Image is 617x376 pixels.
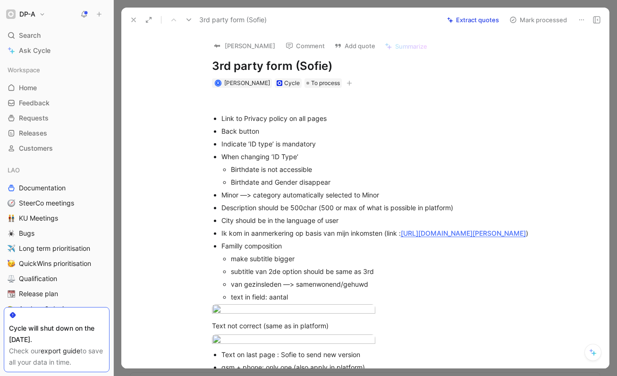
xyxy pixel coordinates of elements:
[221,139,539,149] div: Indicate ‘ID type’ is mandatory
[6,258,17,269] button: 🥳
[19,98,50,108] span: Feedback
[4,226,110,240] a: 🕷️Bugs
[4,8,48,21] button: DP-ADP-A
[8,260,15,267] img: 🥳
[8,65,40,75] span: Workspace
[199,14,267,26] span: 3rd party form (Sofie)
[4,241,110,256] a: ✈️Long term prioritisation
[8,199,15,207] img: 🧭
[4,28,110,43] div: Search
[19,244,90,253] span: Long term prioritisation
[41,347,80,355] a: export guide
[19,198,74,208] span: SteerCo meetings
[221,350,539,359] div: Text on last page : Sofie to send new version
[4,211,110,225] a: 👬KU Meetings
[231,254,539,264] div: make subtitle bigger
[8,214,15,222] img: 👬
[8,245,15,252] img: ✈️
[4,287,110,301] a: 📆Release plan
[19,183,66,193] span: Documentation
[311,78,340,88] span: To process
[215,80,220,85] div: B
[19,45,51,56] span: Ask Cycle
[4,256,110,271] a: 🥳QuickWins prioritisation
[6,303,17,315] button: 🎨
[395,42,427,51] span: Summarize
[281,39,329,52] button: Comment
[330,39,380,52] button: Add quote
[221,362,539,372] div: gsm + phone: only one (also apply in platform)
[221,228,539,238] div: Ik kom in aanmerkering op basis van mijn inkomsten (link : )
[221,203,539,213] div: Description should be 500char (500 or max of what is possible in platform)
[4,126,110,140] a: Releases
[6,9,16,19] img: DP-A
[4,272,110,286] a: ⚖️Qualification
[6,228,17,239] button: 🕷️
[8,275,15,282] img: ⚖️
[4,141,110,155] a: Customers
[4,163,110,316] div: LAODocumentation🧭SteerCo meetings👬KU Meetings🕷️Bugs✈️Long term prioritisation🥳QuickWins prioritis...
[9,323,104,345] div: Cycle will shut down on the [DATE].
[4,81,110,95] a: Home
[284,78,300,88] div: Cycle
[19,113,49,123] span: Requests
[19,128,47,138] span: Releases
[505,13,571,26] button: Mark processed
[212,334,375,347] img: CleanShot 2025-08-28 at 15.17.22.png
[8,230,15,237] img: 🕷️
[443,13,503,26] button: Extract quotes
[4,181,110,195] a: Documentation
[19,259,91,268] span: QuickWins prioritisation
[4,163,110,177] div: LAO
[212,321,539,331] div: Text not correct (same as in platform)
[231,279,539,289] div: van gezinsleden —> samenwonend/gehuwd
[6,243,17,254] button: ✈️
[8,290,15,298] img: 📆
[221,152,539,162] div: When changing ‘ID Type’
[19,274,57,283] span: Qualification
[212,59,539,74] h1: 3rd party form (Sofie)
[231,292,539,302] div: text in field: aantal
[19,30,41,41] span: Search
[9,345,104,368] div: Check our to save all your data in time.
[4,111,110,125] a: Requests
[221,190,539,200] div: Minor —> category automatically selected to Minor
[19,229,34,238] span: Bugs
[19,10,35,18] h1: DP-A
[224,79,270,86] span: [PERSON_NAME]
[221,215,539,225] div: City should be in the language of user
[304,78,342,88] div: To process
[221,126,539,136] div: Back button
[4,96,110,110] a: Feedback
[4,302,110,316] a: 🎨Analyse & design
[231,266,539,276] div: subtitle van 2de option should be same as 3rd
[19,304,72,314] span: Analyse & design
[6,273,17,284] button: ⚖️
[4,63,110,77] div: Workspace
[19,83,37,93] span: Home
[221,241,539,251] div: Familly composition
[6,213,17,224] button: 👬
[19,144,53,153] span: Customers
[380,40,431,53] button: Summarize
[231,177,539,187] div: Birthdate and Gender disappear
[401,229,526,237] a: [URL][DOMAIN_NAME][PERSON_NAME]
[8,305,15,313] img: 🎨
[231,164,539,174] div: Birthdate is not accessible
[4,43,110,58] a: Ask Cycle
[221,113,539,123] div: Link to Privacy policy on all pages
[212,41,222,51] img: logo
[19,289,58,299] span: Release plan
[212,304,375,317] img: CleanShot 2025-08-28 at 15.15.04.png
[6,197,17,209] button: 🧭
[6,288,17,299] button: 📆
[208,39,279,53] button: logo[PERSON_NAME]
[8,165,20,175] span: LAO
[19,214,58,223] span: KU Meetings
[4,196,110,210] a: 🧭SteerCo meetings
